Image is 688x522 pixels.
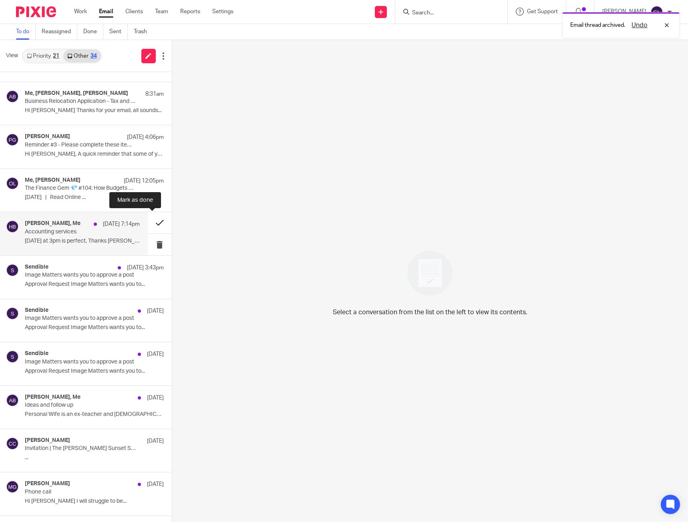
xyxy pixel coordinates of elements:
p: Image Matters wants you to approve a post [25,359,136,365]
p: [DATE] 7:14pm [103,220,140,228]
img: svg%3E [650,6,663,18]
img: image [402,245,458,301]
h4: Me, [PERSON_NAME] [25,177,80,184]
p: Image Matters wants you to approve a post [25,272,136,279]
h4: Sendible [25,307,48,314]
p: [DATE] 12:05pm [124,177,164,185]
p: Personal Wife is an ex-teacher and [DEMOGRAPHIC_DATA]... [25,411,164,418]
img: Pixie [16,6,56,17]
img: svg%3E [6,394,19,407]
img: svg%3E [6,90,19,103]
a: Trash [134,24,153,40]
p: [DATE] [147,480,164,488]
p: [DATE] [147,307,164,315]
a: Email [99,8,113,16]
p: Accounting services [25,229,117,235]
a: Work [74,8,87,16]
a: Done [83,24,103,40]
p: Reminder #3 - Please complete these items - Guided Plus Implementation - EMEA - Layzell & Co [25,142,136,149]
p: Approval Request Image Matters wants you to... [25,368,164,375]
h4: [PERSON_NAME], Me [25,220,80,227]
h4: [PERSON_NAME] [25,480,70,487]
p: [DATE] 4:06pm [127,133,164,141]
p: [DATE] 3:43pm [127,264,164,272]
p: Image Matters wants you to approve a post [25,315,136,322]
p: Approval Request Image Matters wants you to... [25,324,164,331]
img: svg%3E [6,480,19,493]
p: Hi [PERSON_NAME] I will struggle to be... [25,498,164,505]
div: 34 [91,53,97,59]
img: svg%3E [6,220,19,233]
p: [DATE] [147,394,164,402]
p: Approval Request Image Matters wants you to... [25,281,164,288]
img: svg%3E [6,307,19,320]
a: Priority21 [23,50,63,62]
p: Invitation | The [PERSON_NAME] Sunset Soiree [25,445,136,452]
a: Team [155,8,168,16]
a: Settings [212,8,233,16]
p: Phone call [25,489,136,496]
a: Sent [109,24,128,40]
span: View [6,52,18,60]
h4: [PERSON_NAME], Me [25,394,80,401]
h4: [PERSON_NAME] [25,437,70,444]
img: svg%3E [6,264,19,277]
img: svg%3E [6,350,19,363]
p: [DATE] [147,437,164,445]
p: Select a conversation from the list on the left to view its contents. [333,307,527,317]
p: [DATE] at 3pm is perfect, Thanks [PERSON_NAME] and... [25,238,140,245]
h4: Sendible [25,264,48,271]
a: Other34 [63,50,101,62]
p: The Finance Gem 💎 #104: How Budgets aren't Strategy and EBITDA isn't Cash [25,185,136,192]
a: Reassigned [42,24,77,40]
a: Reports [180,8,200,16]
p: Email thread archived. [570,21,625,29]
p: Business Relocation Application - Tax and Accounting support [25,98,136,105]
p: 8:31am [145,90,164,98]
div: 21 [53,53,59,59]
a: To do [16,24,36,40]
p: Hi [PERSON_NAME] Thanks for your email, all sounds... [25,107,164,114]
img: svg%3E [6,437,19,450]
img: svg%3E [6,133,19,146]
p: [DATE] | Read Online ... [25,194,164,201]
a: Clients [125,8,143,16]
h4: Sendible [25,350,48,357]
p: Ideas and follow up [25,402,136,409]
img: svg%3E [6,177,19,190]
h4: Me, [PERSON_NAME], [PERSON_NAME] [25,90,128,97]
p: [DATE] [147,350,164,358]
button: Undo [629,20,650,30]
p: ... [25,454,164,461]
h4: [PERSON_NAME] [25,133,70,140]
p: Hi [PERSON_NAME], A quick reminder that some of your... [25,151,164,158]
